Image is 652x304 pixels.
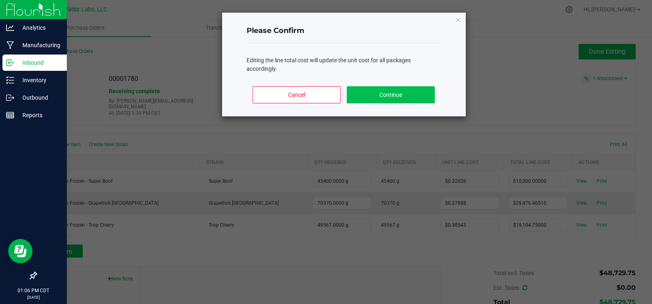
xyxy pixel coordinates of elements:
p: Reports [14,110,63,120]
inline-svg: Inventory [6,76,14,84]
button: Close [455,15,461,24]
inline-svg: Reports [6,111,14,119]
p: Analytics [14,23,63,33]
div: Editing the line total cost will update the unit cost for all packages accordingly. [247,56,441,73]
p: Inbound [14,58,63,68]
inline-svg: Inbound [6,59,14,67]
p: [DATE] [4,294,63,300]
p: Outbound [14,93,63,103]
button: Cancel [253,86,340,103]
p: 01:06 PM CDT [4,287,63,294]
inline-svg: Manufacturing [6,41,14,49]
p: Manufacturing [14,40,63,50]
h4: Please Confirm [247,26,441,36]
inline-svg: Analytics [6,24,14,32]
iframe: Resource center [8,239,33,263]
p: Inventory [14,75,63,85]
button: Continue [347,86,434,103]
inline-svg: Outbound [6,94,14,102]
